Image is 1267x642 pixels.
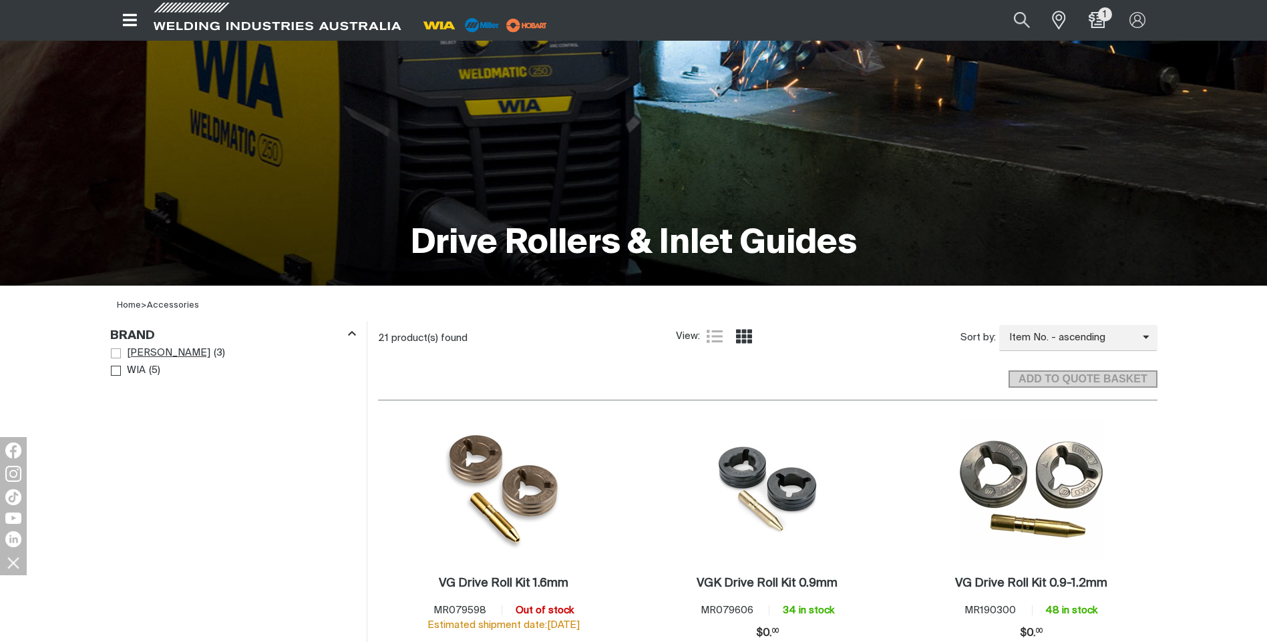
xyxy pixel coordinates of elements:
img: LinkedIn [5,531,21,547]
span: WIA [127,363,146,378]
span: Sort by: [960,330,996,346]
section: Add to cart control [378,355,1157,392]
span: MR079606 [701,605,753,615]
a: [PERSON_NAME] [111,344,211,362]
h2: VG Drive Roll Kit 0.9-1.2mm [955,577,1107,589]
span: 48 in stock [1045,605,1097,615]
a: List view [707,328,723,344]
button: Add selected products to the shopping cart [1009,370,1157,388]
span: > [141,301,147,310]
img: miller [502,15,551,35]
span: Item No. - ascending [999,330,1143,346]
section: Product list controls [378,321,1157,355]
a: miller [502,20,551,30]
sup: 00 [772,629,779,634]
img: TikTok [5,489,21,505]
span: ( 3 ) [214,346,225,361]
span: MR190300 [964,605,1016,615]
img: YouTube [5,513,21,524]
span: Estimated shipment date: [DATE] [427,620,580,630]
span: 34 in stock [783,605,834,615]
img: Facebook [5,442,21,458]
sup: 00 [1036,629,1043,634]
div: 21 [378,332,676,345]
img: VG Drive Roll Kit 0.9-1.2mm [960,418,1103,561]
img: hide socials [2,551,25,574]
span: ( 5 ) [149,363,160,378]
a: Home [117,301,141,310]
aside: Filters [110,321,356,380]
h3: Brand [110,328,155,344]
img: Instagram [5,466,21,482]
img: VG Drive Roll Kit 1.6mm [435,418,571,561]
div: Brand [110,326,356,344]
h2: VGK Drive Roll Kit 0.9mm [697,577,838,589]
a: VG Drive Roll Kit 0.9-1.2mm [955,576,1107,591]
span: MR079598 [433,605,486,615]
a: VGK Drive Roll Kit 0.9mm [697,576,838,591]
span: View: [676,329,700,344]
a: WIA [111,362,146,380]
span: ADD TO QUOTE BASKET [1010,370,1155,388]
button: Search products [999,5,1045,35]
input: Product name or item number... [982,5,1045,35]
span: product(s) found [391,333,468,343]
span: [PERSON_NAME] [127,346,210,361]
img: VGK Drive Roll Kit 0.9mm [696,424,839,553]
ul: Brand [111,344,355,380]
a: VG Drive Roll Kit 1.6mm [439,576,568,591]
h2: VG Drive Roll Kit 1.6mm [439,577,568,589]
h1: Drive Rollers & Inlet Guides [411,222,857,266]
a: Accessories [147,301,199,310]
span: Out of stock [516,605,574,615]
